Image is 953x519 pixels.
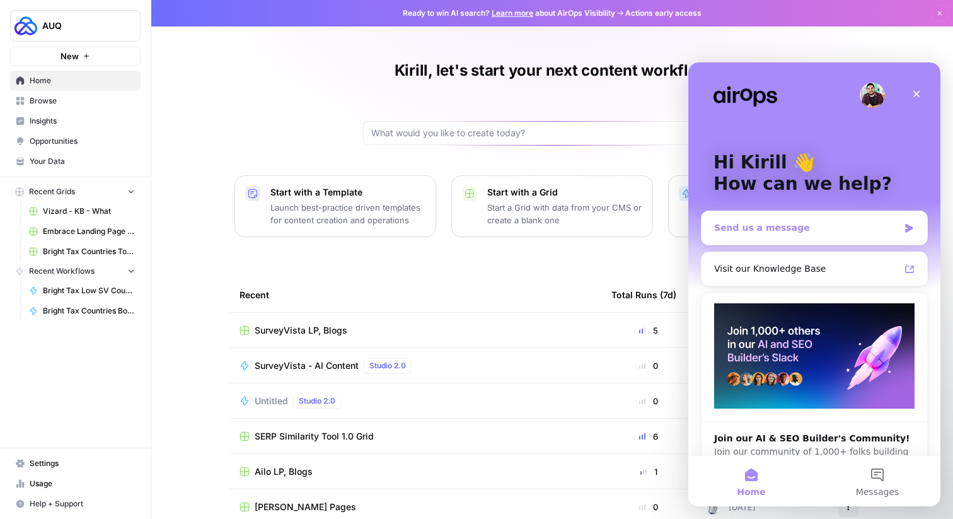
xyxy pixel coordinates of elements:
span: Actions early access [625,8,702,19]
a: Usage [10,474,141,494]
span: Ailo LP, Blogs [255,465,313,478]
span: Recent Grids [29,186,75,197]
span: Help + Support [30,498,135,510]
a: Home [10,71,141,91]
div: 5 [611,324,686,337]
button: Help + Support [10,494,141,514]
a: Embrace Landing Page Grid [23,221,141,242]
span: Opportunities [30,136,135,147]
a: SurveyVista - AI ContentStudio 2.0 [240,358,591,373]
button: Recent Workflows [10,262,141,281]
span: Ready to win AI search? about AirOps Visibility [403,8,615,19]
a: SurveyVista LP, Blogs [240,324,591,337]
div: 1 [611,465,686,478]
span: Studio 2.0 [369,360,406,371]
img: AUQ Logo [14,15,37,37]
div: [DATE] [706,499,756,515]
button: Workspace: AUQ [10,10,141,42]
h1: Kirill, let's start your next content workflow [395,61,710,81]
a: UntitledStudio 2.0 [240,394,591,409]
img: 28dbpmxwbe1lgts1kkshuof3rm4g [706,499,721,515]
input: What would you like to create today? [371,127,718,139]
a: Bright Tax Countries Top Tier Grid [23,242,141,262]
a: Vizard - KB - What [23,201,141,221]
div: Recent [240,277,591,312]
span: Studio 2.0 [299,395,335,407]
span: New [61,50,79,62]
span: Settings [30,458,135,469]
span: Usage [30,478,135,489]
div: Total Runs (7d) [611,277,676,312]
a: [PERSON_NAME] Pages [240,501,591,513]
div: 6 [611,430,686,443]
div: 0 [611,501,686,513]
span: [PERSON_NAME] Pages [255,501,356,513]
span: Untitled [255,395,288,407]
p: Start with a Template [270,186,425,199]
span: SERP Similarity Tool 1.0 Grid [255,430,374,443]
a: Settings [10,453,141,474]
span: SurveyVista - AI Content [255,359,359,372]
span: Bright Tax Low SV Countries [43,285,135,296]
button: New [10,47,141,66]
span: Vizard - KB - What [43,206,135,217]
button: Recent Grids [10,182,141,201]
a: Ailo LP, Blogs [240,465,591,478]
a: Bright Tax Low SV Countries [23,281,141,301]
span: Browse [30,95,135,107]
span: Embrace Landing Page Grid [43,226,135,237]
button: Start with a GridStart a Grid with data from your CMS or create a blank one [451,175,653,237]
span: Your Data [30,156,135,167]
a: Browse [10,91,141,111]
p: Start a Grid with data from your CMS or create a blank one [487,201,642,226]
span: Home [30,75,135,86]
p: Launch best-practice driven templates for content creation and operations [270,201,425,226]
a: Bright Tax Countries Bottom Tier [23,301,141,321]
span: Recent Workflows [29,265,95,277]
div: 0 [611,395,686,407]
a: SERP Similarity Tool 1.0 Grid [240,430,591,443]
p: Start with a Grid [487,186,642,199]
span: Bright Tax Countries Bottom Tier [43,305,135,317]
span: Insights [30,115,135,127]
button: Start with a WorkflowStart a Workflow that combines your data, LLMs and human review [668,175,870,237]
div: 0 [611,359,686,372]
a: Insights [10,111,141,131]
button: Start with a TemplateLaunch best-practice driven templates for content creation and operations [234,175,436,237]
a: Opportunities [10,131,141,151]
a: Learn more [492,8,533,18]
a: Your Data [10,151,141,172]
span: Bright Tax Countries Top Tier Grid [43,246,135,257]
span: AUQ [42,20,118,32]
span: SurveyVista LP, Blogs [255,324,347,337]
iframe: Intercom live chat [688,62,940,506]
